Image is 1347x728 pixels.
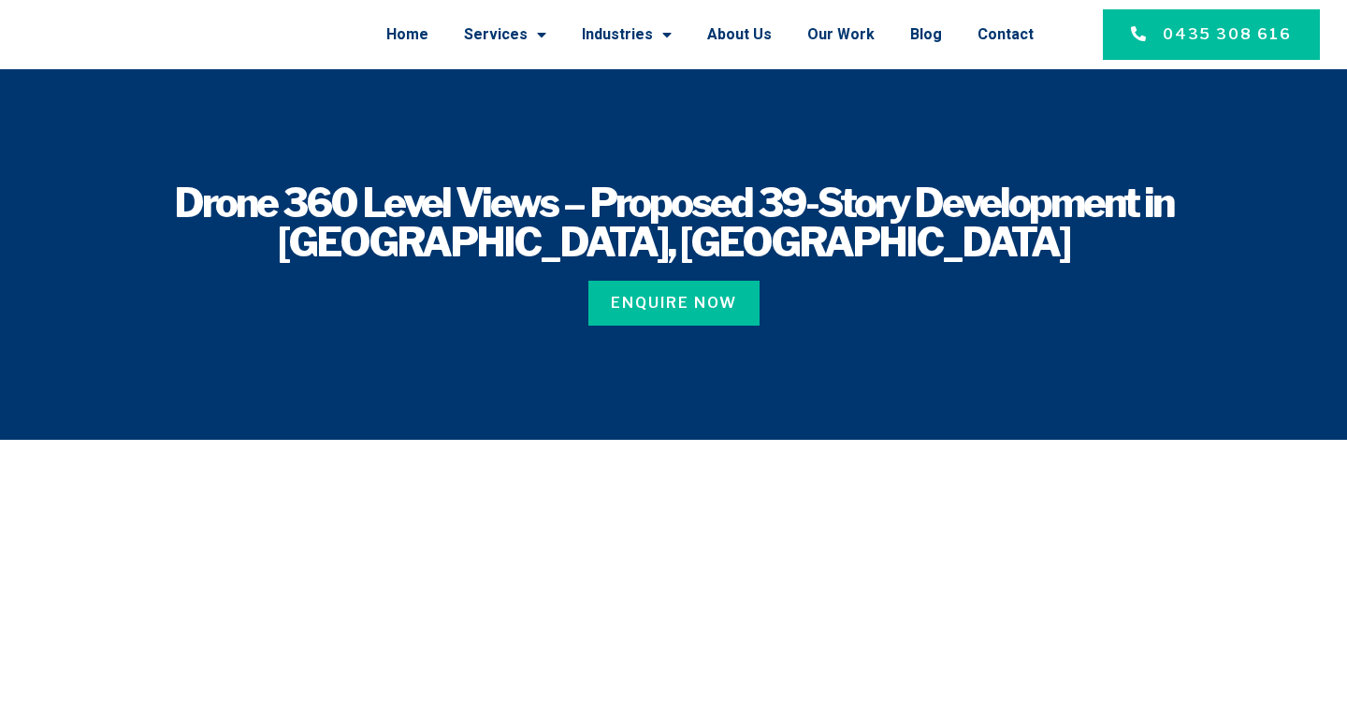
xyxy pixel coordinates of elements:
span: 0435 308 616 [1163,23,1292,46]
a: Blog [910,10,942,59]
a: Contact [978,10,1034,59]
img: Final-Logo copy [22,14,215,56]
span: Enquire Now [611,292,737,314]
h1: Drone 360 Level Views – Proposed 39-Story Development in [GEOGRAPHIC_DATA], [GEOGRAPHIC_DATA] [84,183,1263,262]
a: Services [464,10,546,59]
a: Home [386,10,428,59]
a: About Us [707,10,772,59]
nav: Menu [234,10,1034,59]
a: 0435 308 616 [1103,9,1320,60]
a: Enquire Now [588,281,760,326]
a: Industries [582,10,672,59]
a: Our Work [807,10,875,59]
